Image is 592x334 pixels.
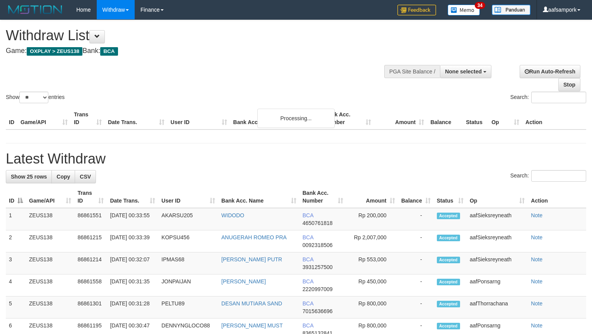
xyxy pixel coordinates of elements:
[56,174,70,180] span: Copy
[346,230,398,252] td: Rp 2,007,000
[520,65,580,78] a: Run Auto-Refresh
[6,107,17,130] th: ID
[26,186,74,208] th: Game/API: activate to sort column ascending
[6,28,387,43] h1: Withdraw List
[531,170,586,182] input: Search:
[105,107,168,130] th: Date Trans.
[437,213,460,219] span: Accepted
[445,68,482,75] span: None selected
[75,170,96,183] a: CSV
[531,212,542,218] a: Note
[158,274,218,297] td: JONPAIJAN
[488,107,522,130] th: Op
[303,278,313,285] span: BCA
[398,208,434,230] td: -
[218,186,299,208] th: Bank Acc. Name: activate to sort column ascending
[384,65,440,78] div: PGA Site Balance /
[558,78,580,91] a: Stop
[6,208,26,230] td: 1
[158,230,218,252] td: KOPSU456
[437,323,460,329] span: Accepted
[303,322,313,329] span: BCA
[346,252,398,274] td: Rp 553,000
[531,300,542,307] a: Note
[11,174,47,180] span: Show 25 rows
[107,274,158,297] td: [DATE] 00:31:35
[80,174,91,180] span: CSV
[531,278,542,285] a: Note
[6,252,26,274] td: 3
[303,220,333,226] span: Copy 4650761818 to clipboard
[303,256,313,262] span: BCA
[257,109,335,128] div: Processing...
[303,234,313,240] span: BCA
[221,278,266,285] a: [PERSON_NAME]
[528,186,586,208] th: Action
[467,186,528,208] th: Op: activate to sort column ascending
[303,300,313,307] span: BCA
[107,208,158,230] td: [DATE] 00:33:55
[6,297,26,319] td: 5
[475,2,485,9] span: 34
[492,5,530,15] img: panduan.png
[158,297,218,319] td: PELTU89
[107,230,158,252] td: [DATE] 00:33:39
[26,252,74,274] td: ZEUS138
[221,322,283,329] a: [PERSON_NAME] MUST
[107,297,158,319] td: [DATE] 00:31:28
[74,274,107,297] td: 86861558
[467,208,528,230] td: aafSieksreyneath
[437,279,460,285] span: Accepted
[467,297,528,319] td: aafThorrachana
[26,208,74,230] td: ZEUS138
[440,65,491,78] button: None selected
[74,208,107,230] td: 86861551
[6,186,26,208] th: ID: activate to sort column descending
[510,170,586,182] label: Search:
[74,297,107,319] td: 86861301
[74,186,107,208] th: Trans ID: activate to sort column ascending
[303,212,313,218] span: BCA
[434,186,467,208] th: Status: activate to sort column ascending
[467,252,528,274] td: aafSieksreyneath
[299,186,346,208] th: Bank Acc. Number: activate to sort column ascending
[398,297,434,319] td: -
[531,256,542,262] a: Note
[522,107,586,130] th: Action
[107,252,158,274] td: [DATE] 00:32:07
[6,4,65,15] img: MOTION_logo.png
[346,186,398,208] th: Amount: activate to sort column ascending
[221,300,282,307] a: DESAN MUTIARA SAND
[107,186,158,208] th: Date Trans.: activate to sort column ascending
[531,92,586,103] input: Search:
[221,256,282,262] a: [PERSON_NAME] PUTR
[230,107,322,130] th: Bank Acc. Name
[17,107,71,130] th: Game/API
[221,234,287,240] a: ANUGERAH ROMEO PRA
[303,286,333,292] span: Copy 2220997009 to clipboard
[6,170,52,183] a: Show 25 rows
[531,234,542,240] a: Note
[321,107,374,130] th: Bank Acc. Number
[71,107,105,130] th: Trans ID
[427,107,463,130] th: Balance
[6,274,26,297] td: 4
[26,297,74,319] td: ZEUS138
[158,252,218,274] td: IPMAS68
[346,208,398,230] td: Rp 200,000
[26,230,74,252] td: ZEUS138
[27,47,82,56] span: OXPLAY > ZEUS138
[6,151,586,167] h1: Latest Withdraw
[448,5,480,15] img: Button%20Memo.svg
[158,186,218,208] th: User ID: activate to sort column ascending
[74,252,107,274] td: 86861214
[221,212,244,218] a: WIDODO
[531,322,542,329] a: Note
[398,274,434,297] td: -
[437,235,460,241] span: Accepted
[437,257,460,263] span: Accepted
[467,274,528,297] td: aafPonsarng
[6,47,387,55] h4: Game: Bank:
[467,230,528,252] td: aafSieksreyneath
[303,242,333,248] span: Copy 0092318506 to clipboard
